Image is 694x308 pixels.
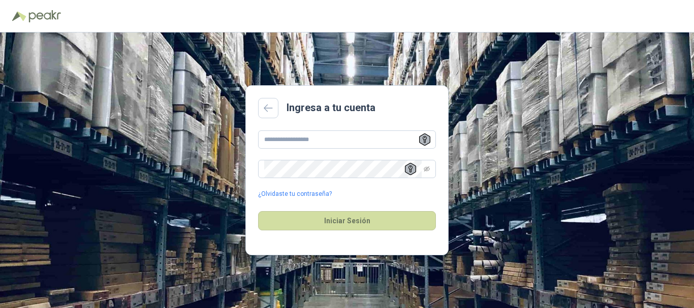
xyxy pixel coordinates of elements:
img: Logo [12,11,26,21]
h2: Ingresa a tu cuenta [287,100,375,116]
a: ¿Olvidaste tu contraseña? [258,189,332,199]
img: Peakr [28,10,61,22]
button: Iniciar Sesión [258,211,436,230]
span: eye-invisible [424,166,430,172]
